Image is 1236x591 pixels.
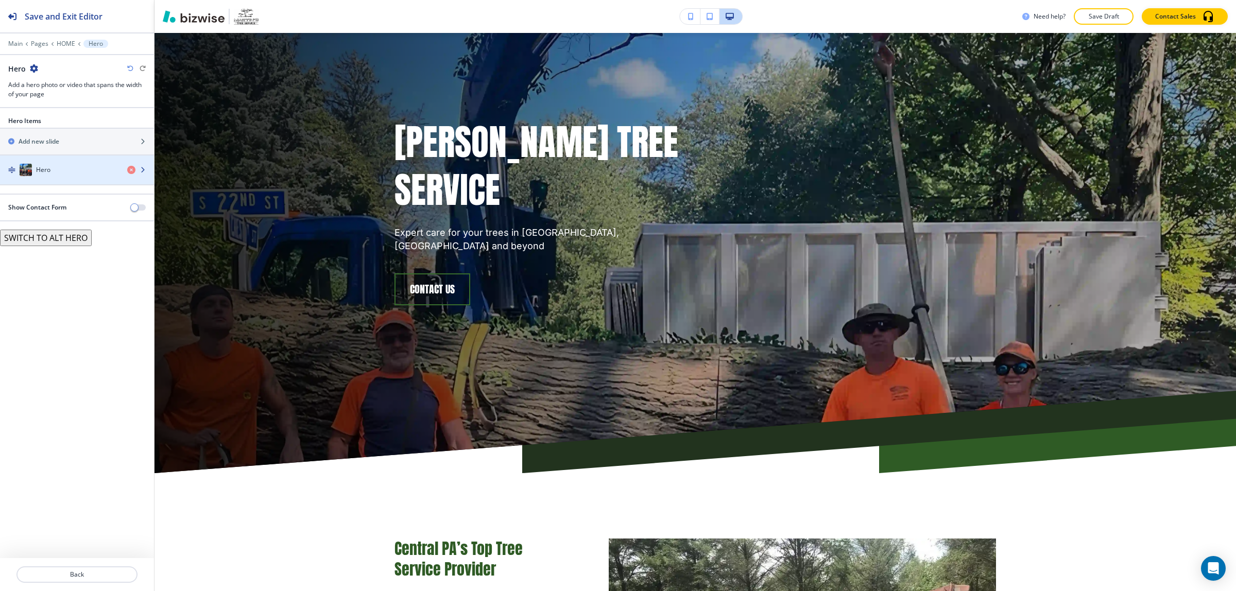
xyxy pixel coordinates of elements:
[8,80,146,99] h3: Add a hero photo or video that spans the width of your page
[1034,12,1066,21] h3: Need help?
[36,165,50,175] h4: Hero
[89,40,103,47] p: Hero
[1155,12,1196,21] p: Contact Sales
[8,166,15,173] img: Drag
[83,40,108,48] button: Hero
[19,137,59,146] h2: Add new slide
[394,537,526,581] span: Central PA’s Top Tree Service Provider
[1087,12,1120,21] p: Save Draft
[394,273,470,305] button: contact us
[8,40,23,47] button: Main
[394,226,683,253] p: Expert care for your trees in [GEOGRAPHIC_DATA], [GEOGRAPHIC_DATA] and beyond
[31,40,48,47] button: Pages
[8,203,66,212] h2: Show Contact Form
[8,63,26,74] h2: Hero
[25,10,102,23] h2: Save and Exit Editor
[163,10,225,23] img: Bizwise Logo
[394,118,683,214] p: [PERSON_NAME] Tree Service
[1142,8,1228,25] button: Contact Sales
[8,116,41,126] h2: Hero Items
[1201,556,1226,581] div: Open Intercom Messenger
[234,8,259,25] img: Your Logo
[57,40,75,47] button: HOME
[18,570,136,579] p: Back
[1074,8,1134,25] button: Save Draft
[16,566,138,583] button: Back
